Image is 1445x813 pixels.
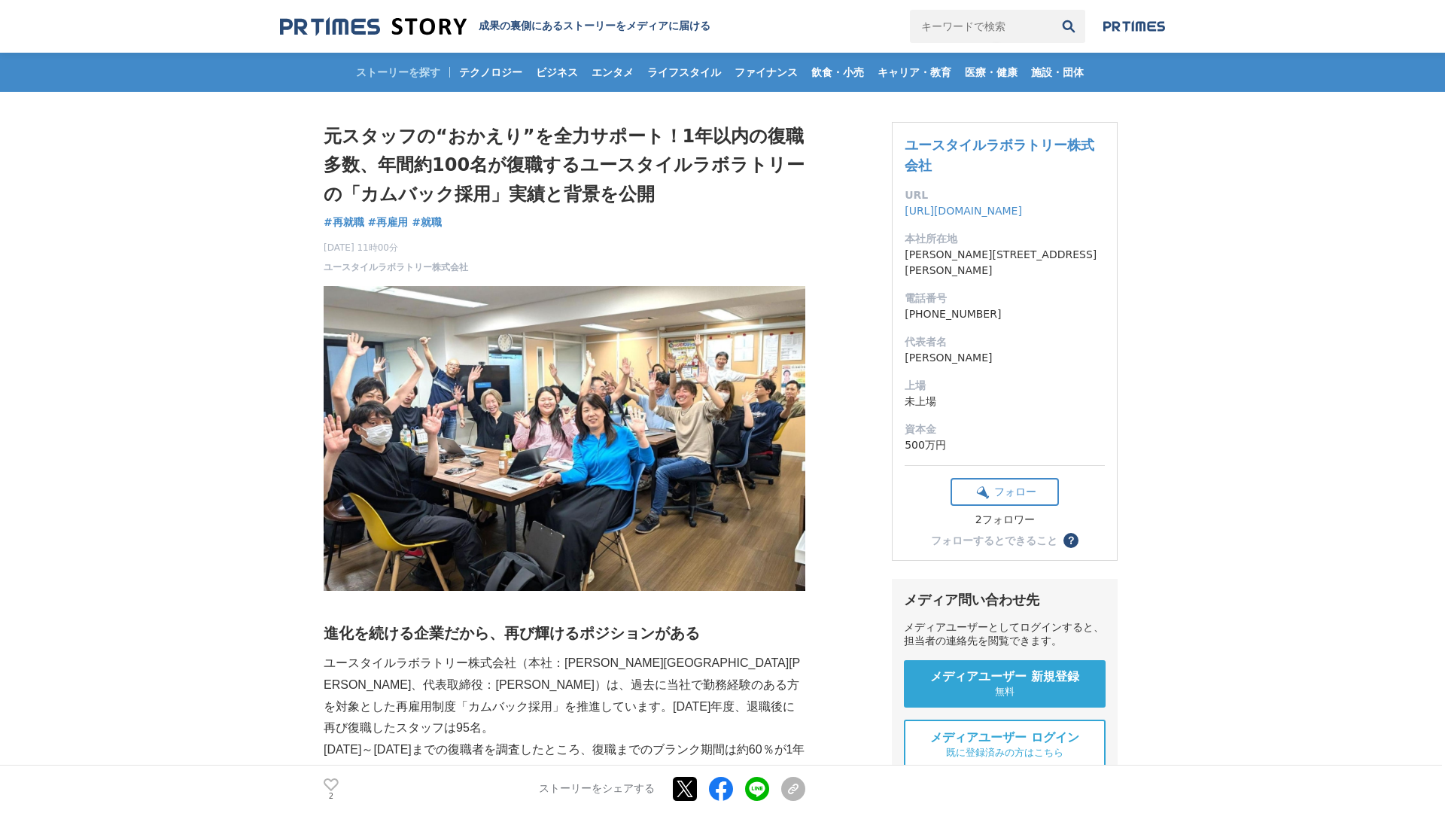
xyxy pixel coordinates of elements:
span: メディアユーザー 新規登録 [930,669,1079,685]
a: #就職 [412,215,442,230]
a: メディアユーザー 新規登録 無料 [904,660,1106,708]
a: #再就職 [324,215,364,230]
h2: 成果の裏側にあるストーリーをメディアに届ける [479,20,710,33]
span: ビジネス [530,65,584,79]
span: キャリア・教育 [872,65,957,79]
span: #就職 [412,215,442,229]
dt: URL [905,187,1105,203]
a: [URL][DOMAIN_NAME] [905,205,1022,217]
span: [DATE] 11時00分 [324,241,468,254]
span: #再就職 [324,215,364,229]
span: 施設・団体 [1025,65,1090,79]
p: ストーリーをシェアする [539,783,655,796]
span: ライフスタイル [641,65,727,79]
div: 2フォロワー [951,513,1059,527]
h2: 進化を続ける企業だから、再び輝けるポジションがある [324,621,805,645]
span: ？ [1066,535,1076,546]
dt: 代表者名 [905,334,1105,350]
dd: 500万円 [905,437,1105,453]
dt: 上場 [905,378,1105,394]
dt: 資本金 [905,422,1105,437]
span: 飲食・小売 [805,65,870,79]
a: ファイナンス [729,53,804,92]
dd: 未上場 [905,394,1105,410]
a: キャリア・教育 [872,53,957,92]
dd: [PERSON_NAME] [905,350,1105,366]
a: ライフスタイル [641,53,727,92]
p: [DATE]～[DATE]までの復職者を調査したところ、復職までのブランク期間は約60％が1年以内でした。 [324,739,805,783]
a: 成果の裏側にあるストーリーをメディアに届ける 成果の裏側にあるストーリーをメディアに届ける [280,17,710,37]
a: 医療・健康 [959,53,1024,92]
span: 医療・健康 [959,65,1024,79]
dd: [PHONE_NUMBER] [905,306,1105,322]
dd: [PERSON_NAME][STREET_ADDRESS][PERSON_NAME] [905,247,1105,279]
a: ビジネス [530,53,584,92]
input: キーワードで検索 [910,10,1052,43]
img: 成果の裏側にあるストーリーをメディアに届ける [280,17,467,37]
span: 既に登録済みの方はこちら [946,746,1063,760]
button: フォロー [951,478,1059,506]
span: テクノロジー [453,65,528,79]
a: 施設・団体 [1025,53,1090,92]
img: prtimes [1103,20,1165,32]
a: ユースタイルラボラトリー株式会社 [324,260,468,274]
a: エンタメ [586,53,640,92]
a: #再雇用 [368,215,409,230]
a: テクノロジー [453,53,528,92]
span: エンタメ [586,65,640,79]
span: 無料 [995,685,1015,699]
dt: 電話番号 [905,291,1105,306]
div: フォローするとできること [931,535,1057,546]
span: ファイナンス [729,65,804,79]
div: メディア問い合わせ先 [904,591,1106,609]
a: メディアユーザー ログイン 既に登録済みの方はこちら [904,720,1106,770]
span: #再雇用 [368,215,409,229]
p: 2 [324,793,339,800]
h1: 元スタッフの“おかえり”を全力サポート！1年以内の復職多数、年間約100名が復職するユースタイルラボラトリーの「カムバック採用」実績と背景を公開 [324,122,805,209]
a: ユースタイルラボラトリー株式会社 [905,137,1094,173]
div: メディアユーザーとしてログインすると、担当者の連絡先を閲覧できます。 [904,621,1106,648]
img: thumbnail_5e65eb70-7254-11f0-ad75-a15d8acbbc29.jpg [324,286,805,591]
button: 検索 [1052,10,1085,43]
span: メディアユーザー ログイン [930,730,1079,746]
a: 飲食・小売 [805,53,870,92]
p: ユースタイルラボラトリー株式会社（本社：[PERSON_NAME][GEOGRAPHIC_DATA][PERSON_NAME]、代表取締役：[PERSON_NAME]）は、過去に当社で勤務経験の... [324,653,805,739]
button: ？ [1063,533,1078,548]
dt: 本社所在地 [905,231,1105,247]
